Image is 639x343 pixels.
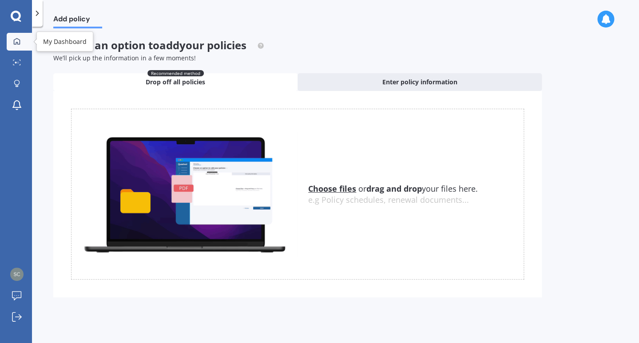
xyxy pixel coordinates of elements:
[53,15,102,27] span: Add policy
[308,183,356,194] u: Choose files
[366,183,422,194] b: drag and drop
[308,183,478,194] span: or your files here.
[53,38,264,52] span: Choose an option
[148,38,246,52] span: to add your policies
[147,70,204,76] span: Recommended method
[146,78,205,87] span: Drop off all policies
[10,268,24,281] img: 2eb296c5035bc529387b25c3d8029e7f
[308,195,524,205] div: e.g Policy schedules, renewal documents...
[53,54,196,62] span: We’ll pick up the information in a few moments!
[382,78,457,87] span: Enter policy information
[43,37,87,46] div: My Dashboard
[71,132,298,256] img: upload.de96410c8ce839c3fdd5.gif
